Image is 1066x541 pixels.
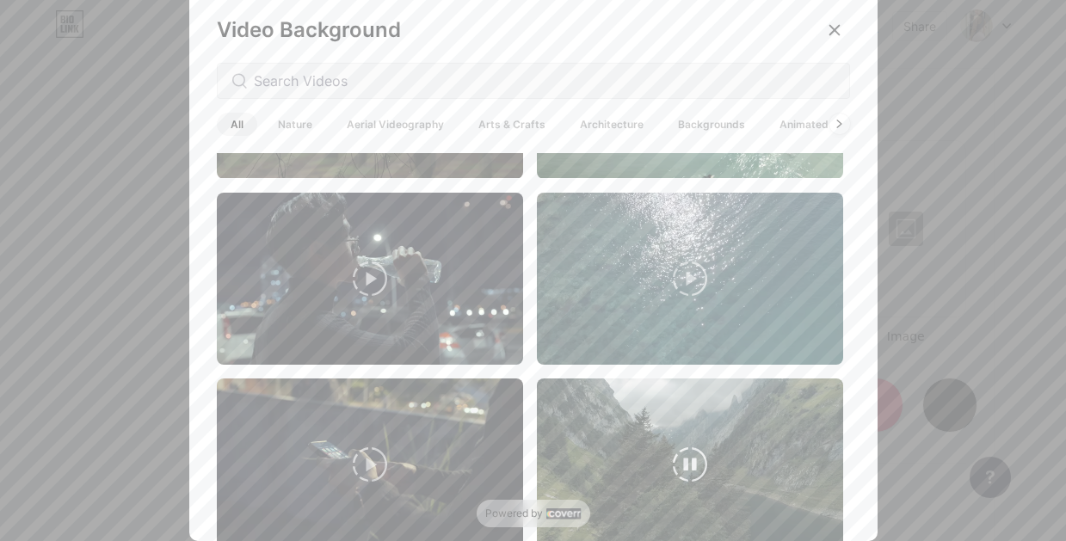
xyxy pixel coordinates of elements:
span: Animated [766,113,842,136]
input: Search Videos [254,71,835,91]
span: All [217,113,257,136]
span: Video Background [217,17,401,42]
span: Aerial Videography [333,113,458,136]
span: Arts & Crafts [465,113,559,136]
span: Architecture [566,113,657,136]
span: Nature [264,113,326,136]
span: Backgrounds [664,113,759,136]
span: Powered by [485,507,543,520]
